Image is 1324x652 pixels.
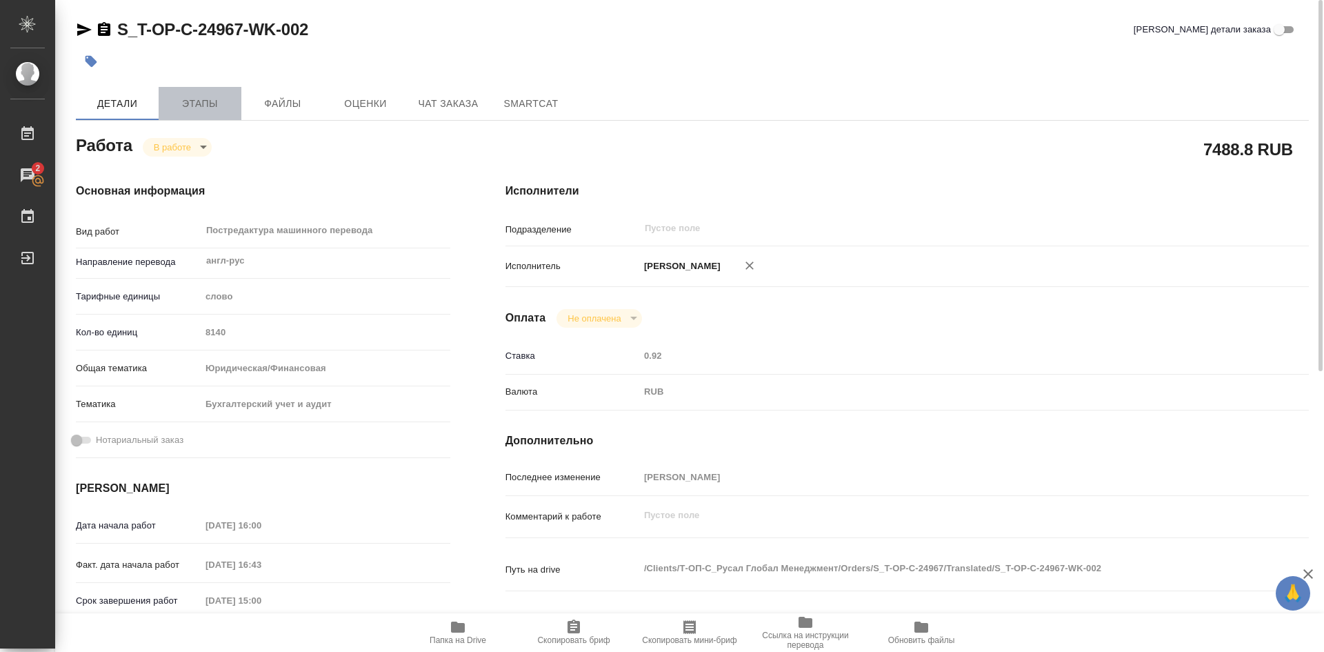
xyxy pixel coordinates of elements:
[505,510,639,524] p: Комментарий к работе
[76,225,201,239] p: Вид работ
[415,95,481,112] span: Чат заказа
[1134,23,1271,37] span: [PERSON_NAME] детали заказа
[430,635,486,645] span: Папка на Drive
[76,46,106,77] button: Добавить тэг
[505,310,546,326] h4: Оплата
[117,20,308,39] a: S_T-OP-C-24967-WK-002
[505,563,639,577] p: Путь на drive
[201,591,321,611] input: Пустое поле
[639,346,1242,366] input: Пустое поле
[201,515,321,535] input: Пустое поле
[537,635,610,645] span: Скопировать бриф
[1281,579,1305,608] span: 🙏
[639,467,1242,487] input: Пустое поле
[505,385,639,399] p: Валюта
[505,259,639,273] p: Исполнитель
[96,21,112,38] button: Скопировать ссылку
[76,183,450,199] h4: Основная информация
[639,557,1242,580] textarea: /Clients/Т-ОП-С_Русал Глобал Менеджмент/Orders/S_T-OP-C-24967/Translated/S_T-OP-C-24967-WK-002
[505,471,639,484] p: Последнее изменение
[888,635,955,645] span: Обновить файлы
[76,132,132,157] h2: Работа
[748,613,863,652] button: Ссылка на инструкции перевода
[642,635,736,645] span: Скопировать мини-бриф
[505,183,1309,199] h4: Исполнители
[201,555,321,575] input: Пустое поле
[143,138,212,157] div: В работе
[84,95,150,112] span: Детали
[201,322,450,342] input: Пустое поле
[76,519,201,533] p: Дата начала работ
[516,613,632,652] button: Скопировать бриф
[201,285,450,308] div: слово
[250,95,316,112] span: Файлы
[96,433,183,447] span: Нотариальный заказ
[76,255,201,269] p: Направление перевода
[76,326,201,339] p: Кол-во единиц
[76,397,201,411] p: Тематика
[556,309,641,328] div: В работе
[76,594,201,608] p: Срок завершения работ
[400,613,516,652] button: Папка на Drive
[3,158,52,192] a: 2
[639,259,721,273] p: [PERSON_NAME]
[76,21,92,38] button: Скопировать ссылку для ЯМессенджера
[505,349,639,363] p: Ставка
[632,613,748,652] button: Скопировать мини-бриф
[76,362,201,375] p: Общая тематика
[1203,137,1293,161] h2: 7488.8 RUB
[756,631,855,650] span: Ссылка на инструкции перевода
[76,480,450,497] h4: [PERSON_NAME]
[76,558,201,572] p: Факт. дата начала работ
[76,290,201,304] p: Тарифные единицы
[201,393,450,416] div: Бухгалтерский учет и аудит
[27,161,48,175] span: 2
[150,141,195,153] button: В работе
[498,95,564,112] span: SmartCat
[734,250,765,281] button: Удалить исполнителя
[505,223,639,237] p: Подразделение
[505,433,1309,449] h4: Дополнительно
[563,313,625,324] button: Не оплачена
[643,220,1210,237] input: Пустое поле
[167,95,233,112] span: Этапы
[201,357,450,380] div: Юридическая/Финансовая
[1276,576,1310,611] button: 🙏
[332,95,399,112] span: Оценки
[639,380,1242,404] div: RUB
[863,613,979,652] button: Обновить файлы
